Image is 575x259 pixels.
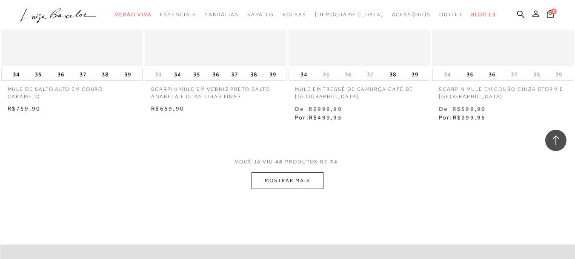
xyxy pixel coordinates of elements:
[275,159,283,165] span: 48
[145,81,286,100] a: SCARPIN MULE EM VERNIZ PRETO SALTO ANABELA E DUAS TIRAS FINAS
[151,105,184,112] span: R$659,90
[10,68,22,80] button: 34
[315,12,383,17] span: [DEMOGRAPHIC_DATA]
[298,68,310,80] button: 34
[544,9,556,21] button: 0
[247,12,274,17] span: Sapatos
[205,12,239,17] span: Sandálias
[289,81,430,100] a: MULE EM TRESSÊ DE CAMURÇA CAFÉ DE [GEOGRAPHIC_DATA]
[508,70,520,79] button: 37
[77,68,89,80] button: 37
[387,68,399,80] button: 38
[392,7,431,23] a: categoryNavScreenReaderText
[553,70,565,79] button: 39
[392,12,431,17] span: Acessórios
[464,68,476,80] button: 35
[1,81,143,100] a: MULE DE SALTO ALTO EM COURO CARAMELO
[267,68,279,80] button: 39
[409,68,421,80] button: 39
[115,7,152,23] a: categoryNavScreenReaderText
[471,7,496,23] a: BLOG LB
[309,114,342,121] span: R$499,95
[432,81,574,100] a: SCARPIN MULE EM COURO CINZA STORM E [GEOGRAPHIC_DATA]
[191,68,203,80] button: 35
[295,114,342,121] span: Por:
[439,105,448,112] small: De
[439,12,463,17] span: Outlet
[452,105,486,112] small: R$599,90
[441,70,453,79] button: 34
[55,68,67,80] button: 36
[342,70,354,79] button: 36
[364,70,376,79] button: 37
[486,68,498,80] button: 36
[235,159,340,165] span: VOCÊ JÁ VIU PRODUTOS DE
[309,105,342,112] small: R$999,90
[172,68,183,80] button: 34
[471,12,496,17] span: BLOG LB
[122,68,134,80] button: 39
[252,172,323,189] button: MOSTRAR MAIS
[99,68,111,80] button: 38
[283,12,306,17] span: Bolsas
[295,105,304,112] small: De
[283,7,306,23] a: categoryNavScreenReaderText
[8,105,41,112] span: R$759,90
[315,7,383,23] a: noSubCategoriesText
[160,7,196,23] a: categoryNavScreenReaderText
[439,7,463,23] a: categoryNavScreenReaderText
[160,12,196,17] span: Essenciais
[551,9,557,15] span: 0
[32,68,44,80] button: 35
[439,114,486,121] span: Por:
[152,70,164,79] button: 33
[453,114,486,121] span: R$299,95
[320,70,332,79] button: 35
[330,159,338,165] span: 74
[247,7,274,23] a: categoryNavScreenReaderText
[229,68,240,80] button: 37
[531,70,543,79] button: 38
[210,68,222,80] button: 36
[115,12,152,17] span: Verão Viva
[205,7,239,23] a: categoryNavScreenReaderText
[248,68,260,80] button: 38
